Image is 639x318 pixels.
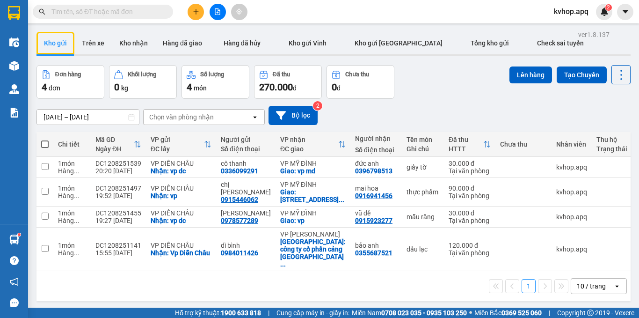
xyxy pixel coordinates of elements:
div: Hàng thông thường [58,249,86,257]
button: Kho gửi [36,32,74,54]
div: Tại văn phòng [449,192,491,200]
strong: 1900 633 818 [221,309,261,317]
div: Giao: 112a3 phố thành công ,ba đình , hà nội [280,188,346,203]
span: 0 [332,81,337,93]
div: Tên món [407,136,439,143]
div: kvhop.apq [556,163,587,171]
div: Nhận: vp [151,192,211,200]
span: đơn [49,84,60,92]
div: Hàng thông thường [58,192,86,200]
span: copyright [587,310,594,316]
button: Hàng đã giao [155,32,210,54]
span: plus [193,8,199,15]
div: VP nhận [280,136,338,143]
div: Tại văn phòng [449,217,491,224]
div: 1 món [58,209,86,217]
div: vũ đề [355,209,397,217]
button: caret-down [617,4,633,20]
span: | [268,308,269,318]
div: Giao: công ty cổ phần cảng khuyến lương , trần phú , hoàng mai , hà nội [280,238,346,268]
div: Đã thu [449,136,483,143]
div: Nhận: vp dc [151,167,211,175]
button: Đã thu270.000đ [254,65,322,99]
div: 30.000 đ [449,160,491,167]
span: file-add [214,8,221,15]
div: Đơn hàng [55,71,81,78]
div: Tại văn phòng [449,167,491,175]
div: HTTT [449,145,483,153]
div: Hàng thông thường [58,217,86,224]
button: Số lượng4món [182,65,249,99]
span: 0 [114,81,119,93]
span: đ [337,84,341,92]
div: DC1208251141 [95,242,141,249]
div: VP DIỄN CHÂU [151,209,211,217]
span: kg [121,84,128,92]
div: 0984011426 [221,249,258,257]
img: warehouse-icon [9,61,19,71]
span: kvhop.apq [546,6,596,17]
div: kvhop.apq [556,188,587,196]
span: ... [280,260,286,268]
div: 1 món [58,160,86,167]
sup: 2 [313,101,322,111]
span: 4 [42,81,47,93]
div: 90.000 đ [449,185,491,192]
sup: 1 [18,233,21,236]
img: warehouse-icon [9,235,19,244]
div: Thu hộ [596,136,636,143]
div: VP [PERSON_NAME] [280,230,346,238]
span: ... [74,217,80,224]
th: Toggle SortBy [444,132,495,157]
div: Người gửi [221,136,271,143]
div: Ghi chú [407,145,439,153]
span: Cung cấp máy in - giấy in: [276,308,349,318]
div: 1 món [58,185,86,192]
img: solution-icon [9,108,19,118]
div: Nhận: Vp Diễn Châu [151,249,211,257]
input: Select a date range. [37,110,139,125]
div: hoàng vũ [221,209,271,217]
div: 15:55 [DATE] [95,249,141,257]
svg: open [251,113,259,121]
div: thực phẩm [407,188,439,196]
th: Toggle SortBy [146,132,216,157]
div: 19:52 [DATE] [95,192,141,200]
div: VP MỸ ĐÌNH [280,160,346,167]
div: Người nhận [355,135,397,142]
div: mẫu răng [407,213,439,221]
span: đ [293,84,297,92]
strong: 0369 525 060 [501,309,542,317]
div: Ngày ĐH [95,145,134,153]
span: Hỗ trợ kỹ thuật: [175,308,261,318]
div: Nhận: vp dc [151,217,211,224]
div: ver 1.8.137 [578,30,610,40]
div: 10 / trang [577,281,606,291]
button: Bộ lọc [269,106,318,125]
span: ... [74,167,80,175]
div: Hàng thông thường [58,167,86,175]
div: 19:27 [DATE] [95,217,141,224]
img: icon-new-feature [600,7,609,16]
span: ... [74,249,80,257]
button: Khối lượng0kg [109,65,177,99]
div: VP DIỄN CHÂU [151,242,211,249]
span: question-circle [10,256,19,265]
div: 0978577289 [221,217,258,224]
img: warehouse-icon [9,84,19,94]
span: ... [74,192,80,200]
th: Toggle SortBy [276,132,350,157]
span: caret-down [621,7,630,16]
div: Chi tiết [58,141,86,148]
div: Mã GD [95,136,134,143]
div: Chưa thu [345,71,369,78]
span: 2 [607,4,610,11]
span: Miền Bắc [474,308,542,318]
svg: open [613,282,621,290]
input: Tìm tên, số ĐT hoặc mã đơn [51,7,162,17]
div: Khối lượng [128,71,156,78]
div: chị hà [221,181,271,196]
span: Check sai tuyến [537,39,584,47]
button: 1 [522,279,536,293]
div: 120.000 đ [449,242,491,249]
